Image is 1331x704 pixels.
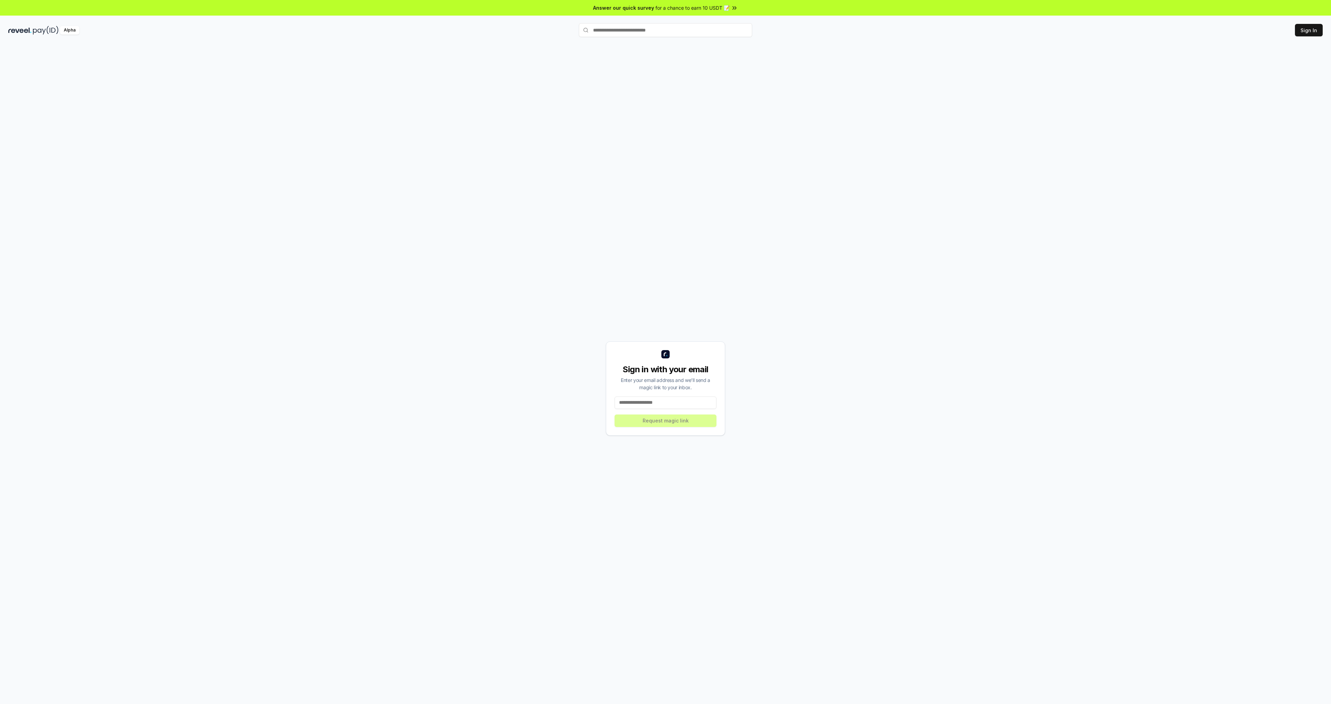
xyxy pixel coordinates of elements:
[1295,24,1323,36] button: Sign In
[8,26,32,35] img: reveel_dark
[661,350,670,358] img: logo_small
[615,376,716,391] div: Enter your email address and we’ll send a magic link to your inbox.
[655,4,730,11] span: for a chance to earn 10 USDT 📝
[615,364,716,375] div: Sign in with your email
[60,26,79,35] div: Alpha
[33,26,59,35] img: pay_id
[593,4,654,11] span: Answer our quick survey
